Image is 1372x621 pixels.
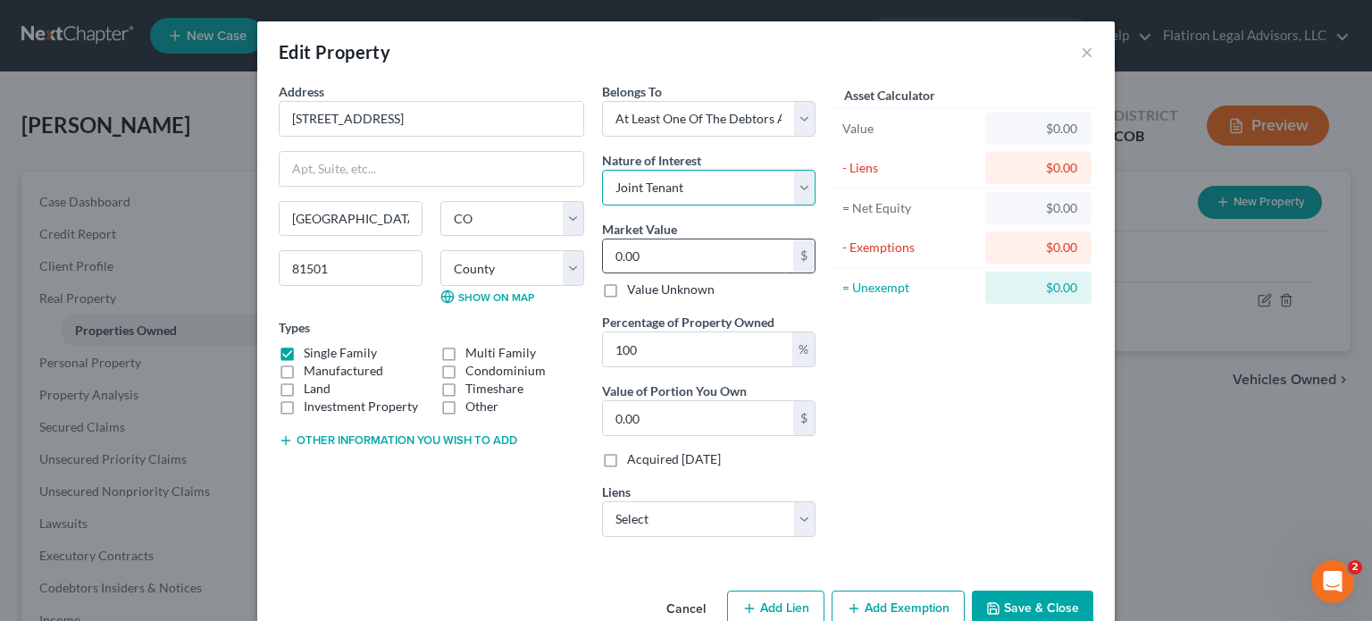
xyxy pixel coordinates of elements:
[793,401,815,435] div: $
[304,344,377,362] label: Single Family
[1311,560,1354,603] iframe: Intercom live chat
[602,382,747,400] label: Value of Portion You Own
[465,380,523,398] label: Timeshare
[1348,560,1362,575] span: 2
[602,483,631,501] label: Liens
[842,120,977,138] div: Value
[279,39,390,64] div: Edit Property
[627,450,721,468] label: Acquired [DATE]
[279,318,310,337] label: Types
[842,239,977,256] div: - Exemptions
[602,313,774,331] label: Percentage of Property Owned
[842,279,977,297] div: = Unexempt
[1000,199,1077,217] div: $0.00
[465,362,546,380] label: Condominium
[1000,279,1077,297] div: $0.00
[465,398,498,415] label: Other
[627,281,715,298] label: Value Unknown
[793,239,815,273] div: $
[304,398,418,415] label: Investment Property
[603,332,792,366] input: 0.00
[280,152,583,186] input: Apt, Suite, etc...
[1081,41,1093,63] button: ×
[842,159,977,177] div: - Liens
[602,151,701,170] label: Nature of Interest
[465,344,536,362] label: Multi Family
[279,84,324,99] span: Address
[603,401,793,435] input: 0.00
[304,380,330,398] label: Land
[280,102,583,136] input: Enter address...
[440,290,534,304] a: Show on Map
[279,433,517,448] button: Other information you wish to add
[1000,239,1077,256] div: $0.00
[279,250,422,286] input: Enter zip...
[280,202,422,236] input: Enter city...
[842,199,977,217] div: = Net Equity
[304,362,383,380] label: Manufactured
[844,86,935,105] label: Asset Calculator
[603,239,793,273] input: 0.00
[1000,159,1077,177] div: $0.00
[602,220,677,239] label: Market Value
[1000,120,1077,138] div: $0.00
[792,332,815,366] div: %
[602,84,662,99] span: Belongs To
